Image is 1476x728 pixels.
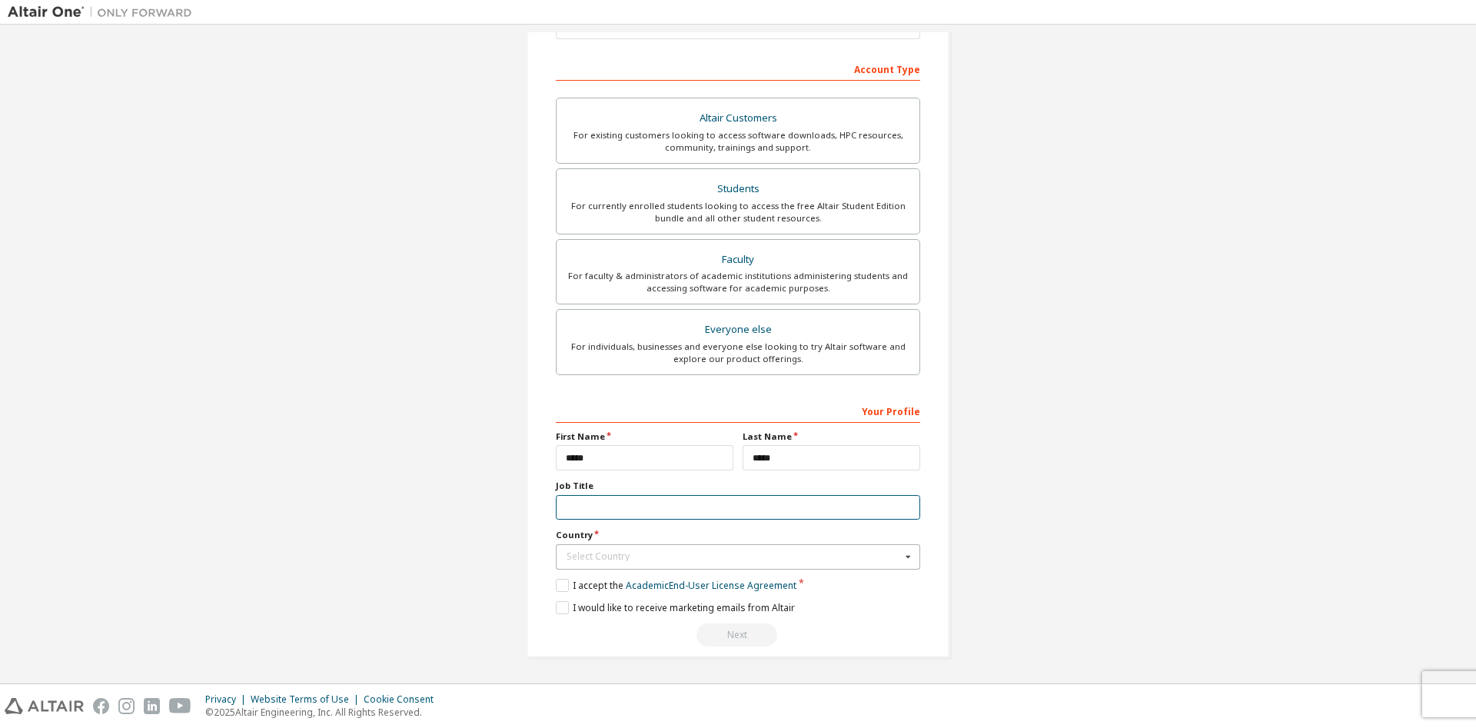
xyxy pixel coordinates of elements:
div: Privacy [205,693,251,706]
div: Faculty [566,249,910,271]
div: Cookie Consent [364,693,443,706]
div: For individuals, businesses and everyone else looking to try Altair software and explore our prod... [566,341,910,365]
div: For currently enrolled students looking to access the free Altair Student Edition bundle and all ... [566,200,910,224]
label: Country [556,529,920,541]
div: For existing customers looking to access software downloads, HPC resources, community, trainings ... [566,129,910,154]
label: Last Name [743,430,920,443]
div: For faculty & administrators of academic institutions administering students and accessing softwa... [566,270,910,294]
div: Select Country [567,552,901,561]
img: facebook.svg [93,698,109,714]
label: Job Title [556,480,920,492]
div: Everyone else [566,319,910,341]
img: youtube.svg [169,698,191,714]
div: Your Profile [556,398,920,423]
div: Website Terms of Use [251,693,364,706]
img: instagram.svg [118,698,135,714]
img: linkedin.svg [144,698,160,714]
a: Academic End-User License Agreement [626,579,796,592]
label: I would like to receive marketing emails from Altair [556,601,795,614]
div: Read and acccept EULA to continue [556,623,920,647]
div: Students [566,178,910,200]
img: altair_logo.svg [5,698,84,714]
p: © 2025 Altair Engineering, Inc. All Rights Reserved. [205,706,443,719]
div: Altair Customers [566,108,910,129]
label: I accept the [556,579,796,592]
div: Account Type [556,56,920,81]
img: Altair One [8,5,200,20]
label: First Name [556,430,733,443]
